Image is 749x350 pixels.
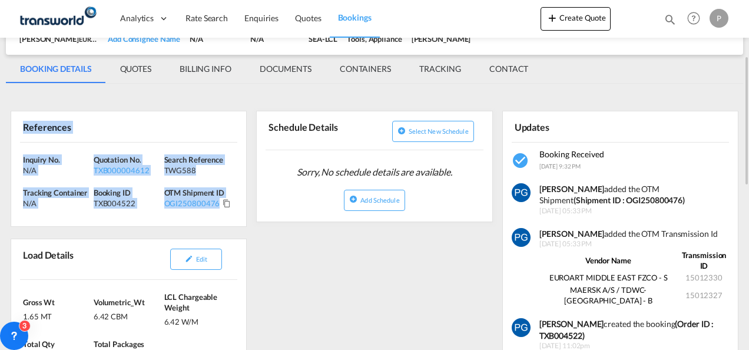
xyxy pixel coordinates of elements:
[678,284,730,306] td: 15012327
[292,161,457,183] span: Sorry, No schedule details are available.
[539,228,730,240] div: added the OTM Transmission Id
[190,34,241,44] div: N/A
[6,55,106,83] md-tab-item: BOOKING DETAILS
[539,163,581,170] span: [DATE] 9:32 PM
[710,9,728,28] div: P
[539,284,678,306] td: MAERSK A/S / TDWC-[GEOGRAPHIC_DATA] - B
[164,292,218,312] span: LCL Chargeable Weight
[94,188,131,197] span: Booking ID
[585,256,631,265] strong: Vendor Name
[23,155,60,164] span: Inquiry No.
[349,195,357,203] md-icon: icon-plus-circle
[545,11,559,25] md-icon: icon-plus 400-fg
[309,34,337,44] div: SEA-LCL
[164,198,220,209] div: OGI250800476
[541,7,611,31] button: icon-plus 400-fgCreate Quote
[170,249,222,270] button: icon-pencilEdit
[6,55,542,83] md-pagination-wrapper: Use the left and right arrow keys to navigate between tabs
[344,190,405,211] button: icon-plus-circleAdd Schedule
[678,272,730,283] td: 15012330
[266,116,372,145] div: Schedule Details
[244,13,279,23] span: Enquiries
[539,318,730,341] div: created the booking
[20,244,78,275] div: Load Details
[164,155,223,164] span: Search Reference
[106,55,165,83] md-tab-item: QUOTES
[338,12,372,22] span: Bookings
[574,195,685,205] strong: (Shipment ID : OGI250800476)
[164,165,232,176] div: TWG588
[94,165,161,176] div: TXB000004612
[539,272,678,283] td: EUROART MIDDLE EAST FZCO - S
[397,127,406,135] md-icon: icon-plus-circle
[94,198,161,209] div: TXB004522
[23,188,87,197] span: Tracking Container
[539,183,730,206] div: added the OTM Shipment
[405,55,475,83] md-tab-item: TRACKING
[94,339,145,349] span: Total Packages
[246,55,326,83] md-tab-item: DOCUMENTS
[682,250,727,270] strong: Transmission ID
[539,319,714,341] b: (Order ID : TXB004522)
[539,229,605,239] strong: [PERSON_NAME]
[250,34,299,44] div: N/A
[94,308,161,322] div: 6.42 CBM
[409,127,469,135] span: Select new schedule
[684,8,704,28] span: Help
[185,255,193,263] md-icon: icon-pencil
[360,196,399,204] span: Add Schedule
[108,34,180,44] div: Add Consignee Name
[512,183,531,202] img: vm11kgAAAAZJREFUAwCWHwimzl+9jgAAAABJRU5ErkJggg==
[539,149,604,159] span: Booking Received
[684,8,710,29] div: Help
[539,319,604,329] b: [PERSON_NAME]
[326,55,405,83] md-tab-item: CONTAINERS
[392,121,474,142] button: icon-plus-circleSelect new schedule
[165,55,246,83] md-tab-item: BILLING INFO
[539,206,730,216] span: [DATE] 05:33 PM
[475,55,542,83] md-tab-item: CONTACT
[79,34,169,44] span: EUROART MIDDLE EAST FZCO
[664,13,677,31] div: icon-magnify
[23,298,55,307] span: Gross Wt
[539,239,730,249] span: [DATE] 05:33 PM
[223,199,231,207] md-icon: Click to Copy
[664,13,677,26] md-icon: icon-magnify
[295,13,321,23] span: Quotes
[512,116,618,137] div: Updates
[12,12,204,24] body: Editor, editor6
[23,308,91,322] div: 1.65 MT
[196,255,207,263] span: Edit
[23,165,91,176] div: N/A
[94,155,141,164] span: Quotation No.
[23,198,91,209] div: N/A
[94,298,145,307] span: Volumetric_Wt
[19,34,98,44] div: [PERSON_NAME]
[164,313,232,327] div: 6.42 W/M
[23,339,55,349] span: Total Qty
[20,116,127,137] div: References
[18,5,97,32] img: f753ae806dec11f0841701cdfdf085c0.png
[185,13,228,23] span: Rate Search
[512,151,531,170] md-icon: icon-checkbox-marked-circle
[120,12,154,24] span: Analytics
[512,318,531,337] img: vm11kgAAAAZJREFUAwCWHwimzl+9jgAAAABJRU5ErkJggg==
[539,184,605,194] strong: [PERSON_NAME]
[512,228,531,247] img: vm11kgAAAAZJREFUAwCWHwimzl+9jgAAAABJRU5ErkJggg==
[164,188,225,197] span: OTM Shipment ID
[347,34,402,44] div: Tools, Appliance
[412,34,471,44] div: Pradhesh Gautham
